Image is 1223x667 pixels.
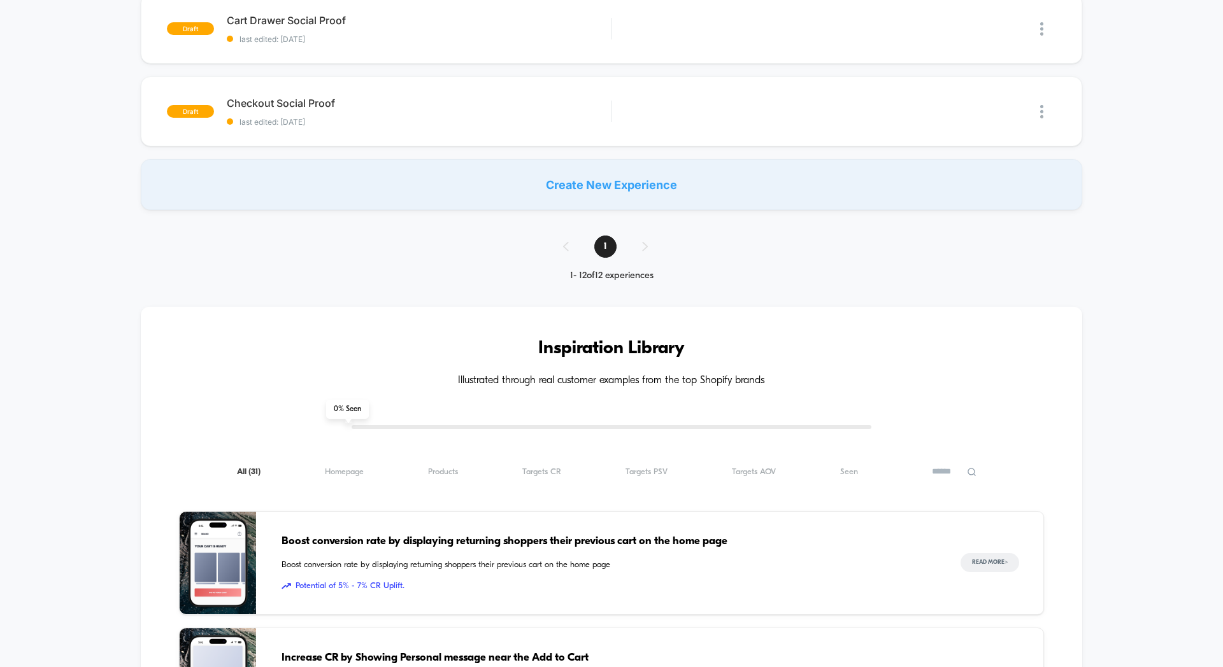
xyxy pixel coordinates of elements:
div: 1 - 12 of 12 experiences [550,270,673,281]
span: draft [167,105,214,118]
img: close [1040,105,1043,118]
span: last edited: [DATE] [227,34,611,44]
span: Homepage [325,467,364,477]
button: Read More> [961,553,1019,572]
span: Increase CR by Showing Personal message near the Add to Cart [282,650,935,666]
span: draft [167,22,214,35]
span: Boost conversion rate by displaying returning shoppers their previous cart on the home page [282,559,935,572]
span: Targets AOV [732,467,776,477]
span: Checkout Social Proof [227,97,611,109]
span: Boost conversion rate by displaying returning shoppers their previous cart on the home page [282,533,935,550]
span: Products [428,467,458,477]
span: Cart Drawer Social Proof [227,14,611,27]
span: Targets PSV [626,467,668,477]
span: 0 % Seen [326,400,369,419]
span: last edited: [DATE] [227,117,611,127]
h3: Inspiration Library [179,339,1044,359]
h4: Illustrated through real customer examples from the top Shopify brands [179,375,1044,387]
div: Create New Experience [141,159,1082,210]
span: Targets CR [522,467,561,477]
span: Seen [840,467,858,477]
img: close [1040,22,1043,36]
span: 1 [594,235,617,258]
span: Potential of 5% - 7% CR Uplift. [282,580,935,593]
